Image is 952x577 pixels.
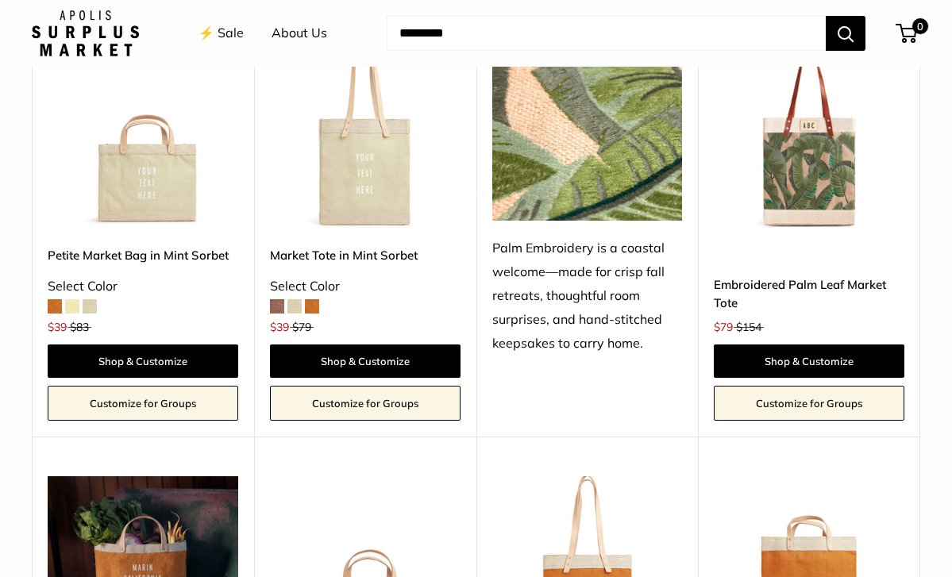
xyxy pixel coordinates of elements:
[270,40,461,231] a: Market Tote in Mint SorbetMarket Tote in Mint Sorbet
[48,275,238,298] div: Select Color
[714,386,904,421] a: Customize for Groups
[70,320,89,334] span: $83
[270,344,461,378] a: Shop & Customize
[912,18,928,34] span: 0
[48,40,238,231] a: Petite Market Bag in Mint SorbetPetite Market Bag in Mint Sorbet
[492,237,683,356] div: Palm Embroidery is a coastal welcome—made for crisp fall retreats, thoughtful room surprises, and...
[48,40,238,231] img: Petite Market Bag in Mint Sorbet
[897,24,917,43] a: 0
[492,40,683,221] img: Palm Embroidery is a coastal welcome—made for crisp fall retreats, thoughtful room surprises, and...
[270,386,461,421] a: Customize for Groups
[270,246,461,264] a: Market Tote in Mint Sorbet
[714,40,904,231] a: Embroidered Palm Leaf Market Totedescription_A multi-layered motif with eight varying thread colors.
[270,275,461,298] div: Select Color
[198,21,244,45] a: ⚡️ Sale
[714,275,904,313] a: Embroidered Palm Leaf Market Tote
[48,386,238,421] a: Customize for Groups
[48,246,238,264] a: Petite Market Bag in Mint Sorbet
[270,40,461,231] img: Market Tote in Mint Sorbet
[272,21,327,45] a: About Us
[270,320,289,334] span: $39
[32,10,139,56] img: Apolis: Surplus Market
[48,320,67,334] span: $39
[714,344,904,378] a: Shop & Customize
[292,320,311,334] span: $79
[387,16,826,51] input: Search...
[714,40,904,231] img: Embroidered Palm Leaf Market Tote
[826,16,865,51] button: Search
[48,344,238,378] a: Shop & Customize
[736,320,761,334] span: $154
[714,320,733,334] span: $79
